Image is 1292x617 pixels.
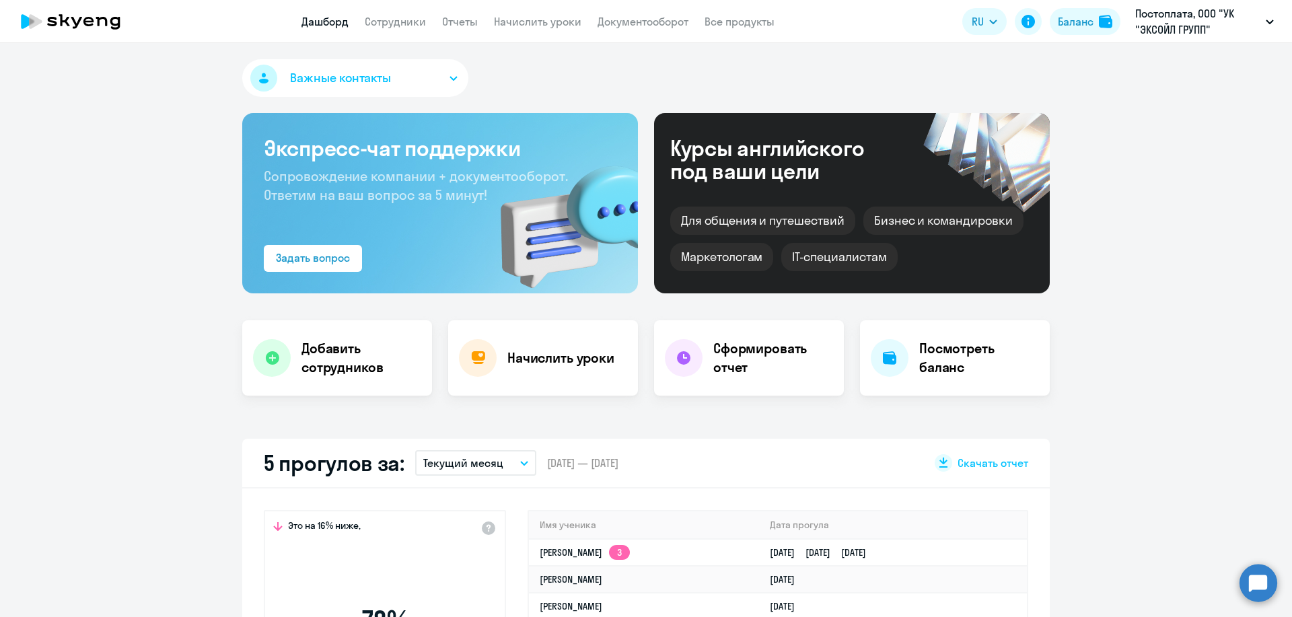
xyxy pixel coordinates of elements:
[670,207,855,235] div: Для общения и путешествий
[972,13,984,30] span: RU
[276,250,350,266] div: Задать вопрос
[301,339,421,377] h4: Добавить сотрудников
[598,15,688,28] a: Документооборот
[919,339,1039,377] h4: Посмотреть баланс
[529,511,759,539] th: Имя ученика
[759,511,1027,539] th: Дата прогула
[770,573,805,585] a: [DATE]
[1128,5,1281,38] button: Постоплата, ООО "УК "ЭКСОЙЛ ГРУПП"
[958,456,1028,470] span: Скачать отчет
[242,59,468,97] button: Важные контакты
[962,8,1007,35] button: RU
[540,546,630,558] a: [PERSON_NAME]3
[770,546,877,558] a: [DATE][DATE][DATE]
[670,243,773,271] div: Маркетологам
[481,142,638,293] img: bg-img
[264,135,616,161] h3: Экспресс-чат поддержки
[264,245,362,272] button: Задать вопрос
[1099,15,1112,28] img: balance
[507,349,614,367] h4: Начислить уроки
[301,15,349,28] a: Дашборд
[264,449,404,476] h2: 5 прогулов за:
[264,168,568,203] span: Сопровождение компании + документооборот. Ответим на ваш вопрос за 5 минут!
[288,519,361,536] span: Это на 16% ниже,
[781,243,897,271] div: IT-специалистам
[423,455,503,471] p: Текущий месяц
[365,15,426,28] a: Сотрудники
[442,15,478,28] a: Отчеты
[1050,8,1120,35] button: Балансbalance
[540,573,602,585] a: [PERSON_NAME]
[863,207,1024,235] div: Бизнес и командировки
[609,545,630,560] app-skyeng-badge: 3
[547,456,618,470] span: [DATE] — [DATE]
[290,69,391,87] span: Важные контакты
[415,450,536,476] button: Текущий месяц
[713,339,833,377] h4: Сформировать отчет
[494,15,581,28] a: Начислить уроки
[705,15,775,28] a: Все продукты
[1135,5,1260,38] p: Постоплата, ООО "УК "ЭКСОЙЛ ГРУПП"
[770,600,805,612] a: [DATE]
[670,137,900,182] div: Курсы английского под ваши цели
[540,600,602,612] a: [PERSON_NAME]
[1058,13,1093,30] div: Баланс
